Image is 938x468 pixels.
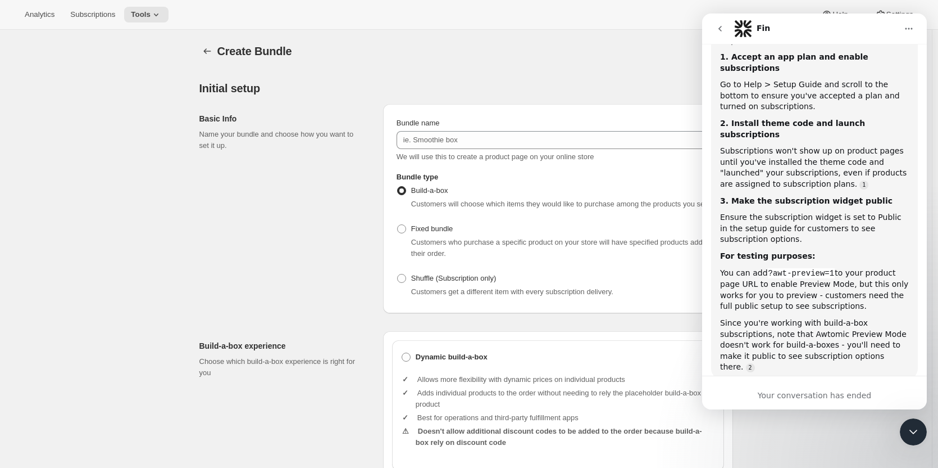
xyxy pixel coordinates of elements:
a: Source reference 4428354: [157,167,166,176]
code: ?awt-preview=1 [66,255,133,265]
button: Tools [124,7,169,22]
button: Subscriptions [63,7,122,22]
a: Source reference 11063754: [44,350,53,359]
span: Subscriptions [70,10,115,19]
span: Shuffle (Subscription only) [411,274,497,282]
span: We will use this to create a product page on your online store [397,152,594,161]
input: ie. Smoothie box [397,131,720,149]
span: Help [832,10,848,19]
h2: Build-a-box experience [199,340,365,352]
span: Build-a-box [411,186,448,195]
span: Customers will choose which items they would like to purchase among the products you select. [411,200,718,208]
div: You can add to your product page URL to enable Preview Mode, but this only works for you to previ... [18,254,207,299]
span: Customers get a different item with every subscription delivery. [411,287,613,296]
button: Help [814,7,866,22]
li: Doesn't allow additional discount codes to be added to the order because build-a-box rely on disc... [416,426,715,448]
span: Tools [131,10,151,19]
span: Customers who purchase a specific product on your store will have specified products added to the... [411,238,719,258]
p: Choose which build-a-box experience is right for you [199,356,365,379]
li: Allows more flexibility with dynamic prices on individual products [416,374,715,385]
div: Ensure the subscription widget is set to Public in the setup guide for customers to see subscript... [18,199,207,232]
span: Fixed bundle [411,224,453,233]
span: Analytics [25,10,54,19]
button: Analytics [18,7,61,22]
li: Best for operations and third-party fulfillment apps [416,412,715,424]
b: For testing purposes: [18,238,113,247]
span: Create Bundle [217,45,292,57]
p: Name your bundle and choose how you want to set it up. [199,129,365,151]
span: Bundle name [397,119,440,127]
span: Bundle type [397,173,438,181]
b: 2. Install theme code and launch subscriptions [18,105,163,125]
b: Dynamic build-a-box [416,352,488,363]
div: Go to Help > Setup Guide and scroll to the bottom to ensure you've accepted a plan and turned on ... [18,66,207,99]
h2: Initial setup [199,82,733,95]
div: Since you're working with build-a-box subscriptions, note that Awtomic Preview Mode doesn't work ... [18,304,207,359]
div: Subscriptions won't show up on product pages until you've installed the theme code and "launched"... [18,132,207,176]
li: Adds individual products to the order without needing to rely the placeholder build-a-box product [416,388,715,410]
iframe: Intercom live chat [900,418,927,445]
span: Settings [886,10,913,19]
h2: Basic Info [199,113,365,124]
b: 1. Accept an app plan and enable subscriptions [18,39,166,59]
iframe: Intercom live chat [702,13,927,409]
button: Settings [868,7,920,22]
button: Bundles [199,43,215,59]
b: 3. Make the subscription widget public [18,183,190,192]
